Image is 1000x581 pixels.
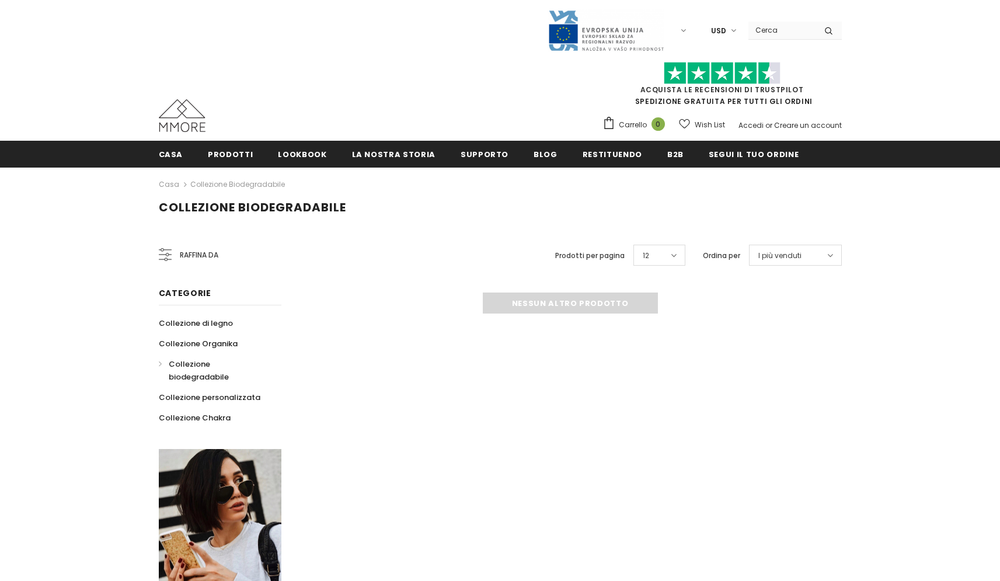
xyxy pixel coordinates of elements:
[159,387,260,408] a: Collezione personalizzata
[159,149,183,160] span: Casa
[352,141,435,167] a: La nostra storia
[278,141,326,167] a: Lookbook
[548,9,664,52] img: Javni Razpis
[711,25,726,37] span: USD
[159,318,233,329] span: Collezione di legno
[180,249,218,262] span: Raffina da
[159,99,205,132] img: Casi MMORE
[159,408,231,428] a: Collezione Chakra
[738,120,764,130] a: Accedi
[583,141,642,167] a: Restituendo
[667,141,684,167] a: B2B
[643,250,649,262] span: 12
[679,114,725,135] a: Wish List
[159,313,233,333] a: Collezione di legno
[602,116,671,134] a: Carrello 0
[583,149,642,160] span: Restituendo
[748,22,816,39] input: Search Site
[640,85,804,95] a: Acquista le recensioni di TrustPilot
[159,412,231,423] span: Collezione Chakra
[461,141,508,167] a: supporto
[159,333,238,354] a: Collezione Organika
[703,250,740,262] label: Ordina per
[709,149,799,160] span: Segui il tuo ordine
[159,338,238,349] span: Collezione Organika
[159,178,179,192] a: Casa
[159,141,183,167] a: Casa
[534,149,558,160] span: Blog
[651,117,665,131] span: 0
[709,141,799,167] a: Segui il tuo ordine
[667,149,684,160] span: B2B
[159,287,211,299] span: Categorie
[695,119,725,131] span: Wish List
[352,149,435,160] span: La nostra storia
[208,141,253,167] a: Prodotti
[208,149,253,160] span: Prodotti
[664,62,781,85] img: Fidati di Pilot Stars
[190,179,285,189] a: Collezione biodegradabile
[619,119,647,131] span: Carrello
[534,141,558,167] a: Blog
[169,359,229,382] span: Collezione biodegradabile
[159,392,260,403] span: Collezione personalizzata
[159,199,346,215] span: Collezione biodegradabile
[555,250,625,262] label: Prodotti per pagina
[774,120,842,130] a: Creare un account
[278,149,326,160] span: Lookbook
[758,250,802,262] span: I più venduti
[548,25,664,35] a: Javni Razpis
[765,120,772,130] span: or
[461,149,508,160] span: supporto
[159,354,269,387] a: Collezione biodegradabile
[602,67,842,106] span: SPEDIZIONE GRATUITA PER TUTTI GLI ORDINI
